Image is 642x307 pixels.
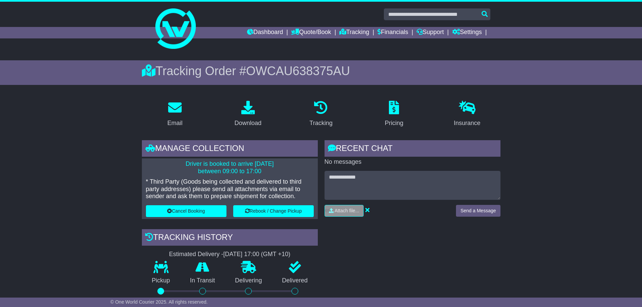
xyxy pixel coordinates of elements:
[142,140,318,158] div: Manage collection
[325,140,500,158] div: RECENT CHAT
[223,251,291,258] div: [DATE] 17:00 (GMT +10)
[230,98,266,130] a: Download
[380,98,408,130] a: Pricing
[142,64,500,78] div: Tracking Order #
[417,27,444,38] a: Support
[111,299,208,305] span: © One World Courier 2025. All rights reserved.
[142,229,318,247] div: Tracking history
[167,119,182,128] div: Email
[450,98,485,130] a: Insurance
[246,64,350,78] span: OWCAU638375AU
[456,205,500,217] button: Send a Message
[142,277,180,284] p: Pickup
[247,27,283,38] a: Dashboard
[305,98,337,130] a: Tracking
[233,205,314,217] button: Rebook / Change Pickup
[225,277,272,284] p: Delivering
[146,160,314,175] p: Driver is booked to arrive [DATE] between 09:00 to 17:00
[454,119,481,128] div: Insurance
[291,27,331,38] a: Quote/Book
[377,27,408,38] a: Financials
[142,251,318,258] div: Estimated Delivery -
[180,277,225,284] p: In Transit
[272,277,318,284] p: Delivered
[385,119,403,128] div: Pricing
[325,158,500,166] p: No messages
[339,27,369,38] a: Tracking
[146,205,226,217] button: Cancel Booking
[452,27,482,38] a: Settings
[163,98,187,130] a: Email
[235,119,262,128] div: Download
[309,119,332,128] div: Tracking
[146,178,314,200] p: * Third Party (Goods being collected and delivered to third party addresses) please send all atta...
